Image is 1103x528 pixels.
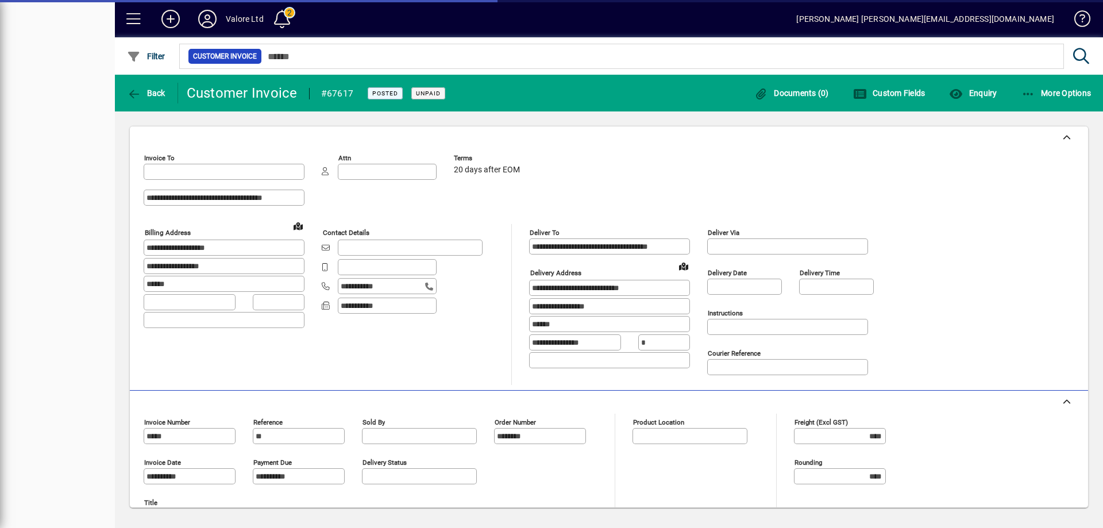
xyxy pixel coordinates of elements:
[187,84,298,102] div: Customer Invoice
[127,88,165,98] span: Back
[946,83,1000,103] button: Enquiry
[124,46,168,67] button: Filter
[800,269,840,277] mat-label: Delivery time
[372,90,398,97] span: Posted
[674,257,693,275] a: View on map
[124,83,168,103] button: Back
[144,154,175,162] mat-label: Invoice To
[1021,88,1092,98] span: More Options
[708,229,739,237] mat-label: Deliver via
[253,458,292,467] mat-label: Payment due
[321,84,354,103] div: #67617
[115,83,178,103] app-page-header-button: Back
[853,88,925,98] span: Custom Fields
[289,217,307,235] a: View on map
[144,499,157,507] mat-label: Title
[850,83,928,103] button: Custom Fields
[754,88,829,98] span: Documents (0)
[144,418,190,426] mat-label: Invoice number
[416,90,441,97] span: Unpaid
[152,9,189,29] button: Add
[796,10,1054,28] div: [PERSON_NAME] [PERSON_NAME][EMAIL_ADDRESS][DOMAIN_NAME]
[708,269,747,277] mat-label: Delivery date
[1019,83,1094,103] button: More Options
[454,155,523,162] span: Terms
[253,418,283,426] mat-label: Reference
[530,229,560,237] mat-label: Deliver To
[708,349,761,357] mat-label: Courier Reference
[144,458,181,467] mat-label: Invoice date
[189,9,226,29] button: Profile
[454,165,520,175] span: 20 days after EOM
[193,51,257,62] span: Customer Invoice
[226,10,264,28] div: Valore Ltd
[708,309,743,317] mat-label: Instructions
[495,418,536,426] mat-label: Order number
[751,83,832,103] button: Documents (0)
[362,418,385,426] mat-label: Sold by
[362,458,407,467] mat-label: Delivery status
[795,418,848,426] mat-label: Freight (excl GST)
[633,418,684,426] mat-label: Product location
[795,458,822,467] mat-label: Rounding
[127,52,165,61] span: Filter
[949,88,997,98] span: Enquiry
[338,154,351,162] mat-label: Attn
[1066,2,1089,40] a: Knowledge Base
